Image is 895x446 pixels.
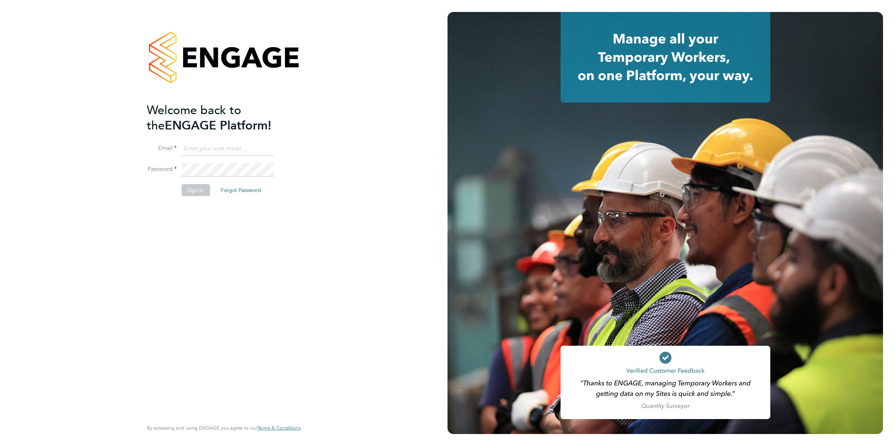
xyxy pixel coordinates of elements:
input: Enter your work email... [181,142,274,156]
button: Forgot Password [215,184,267,196]
button: Sign In [181,184,210,196]
label: Email [147,144,177,152]
h2: ENGAGE Platform! [147,103,293,133]
span: By accessing and using ENGAGE you agree to our [147,425,300,431]
a: Terms & Conditions [257,425,300,431]
span: Welcome back to the [147,103,241,133]
label: Password [147,165,177,173]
